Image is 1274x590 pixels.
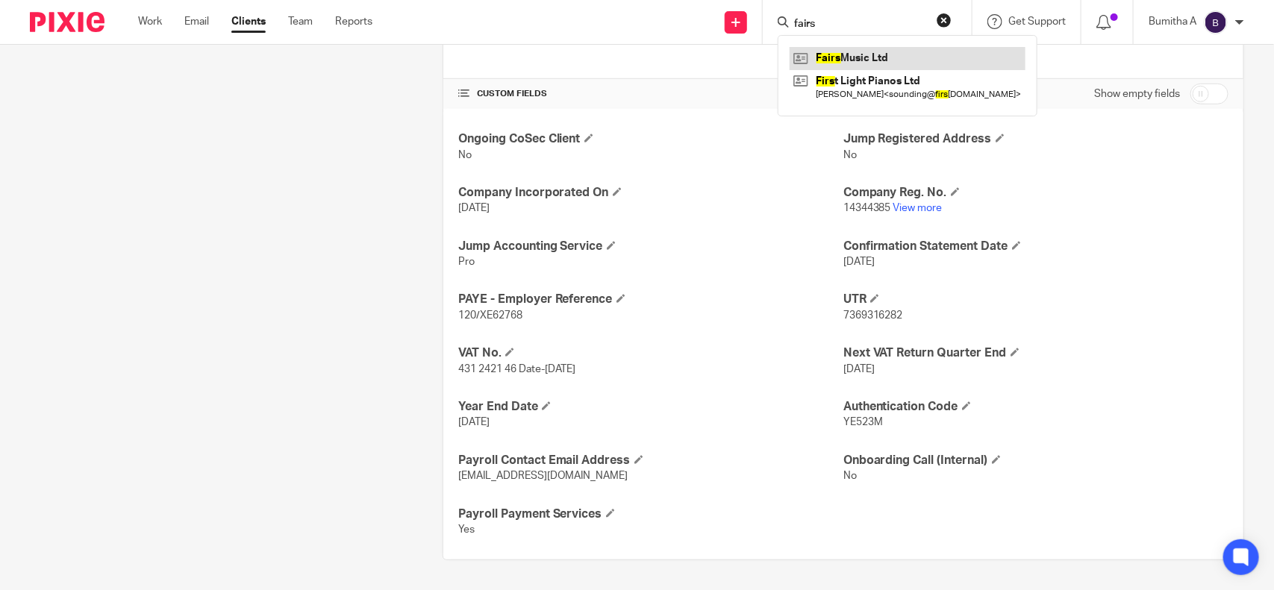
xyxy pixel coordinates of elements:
span: 7369316282 [843,310,903,321]
h4: Confirmation Statement Date [843,239,1228,254]
h4: CUSTOM FIELDS [458,88,843,100]
span: 120/XE62768 [458,310,522,321]
h4: Next VAT Return Quarter End [843,345,1228,361]
h4: Year End Date [458,399,843,415]
a: Email [184,14,209,29]
span: YE523M [843,417,883,427]
h4: Onboarding Call (Internal) [843,453,1228,468]
a: Reports [335,14,372,29]
h4: VAT No. [458,345,843,361]
span: Get Support [1008,16,1066,27]
h4: Payroll Payment Services [458,506,843,522]
span: 14344385 [843,203,891,213]
h4: Payroll Contact Email Address [458,453,843,468]
a: Clients [231,14,266,29]
h4: Authentication Code [843,399,1228,415]
span: No [843,150,857,160]
a: View more [893,203,943,213]
input: Search [793,18,927,31]
h4: PAYE - Employer Reference [458,292,843,307]
h4: Company Incorporated On [458,185,843,201]
h4: Company Reg. No. [843,185,1228,201]
span: [DATE] [843,364,875,374]
h4: Jump Accounting Service [458,239,843,254]
img: svg%3E [1204,10,1228,34]
label: Show empty fields [1094,87,1180,101]
span: No [843,471,857,481]
span: [EMAIL_ADDRESS][DOMAIN_NAME] [458,471,628,481]
a: Team [288,14,313,29]
h4: Jump Registered Address [843,131,1228,147]
span: [DATE] [458,203,490,213]
span: Pro [458,257,475,267]
img: Pixie [30,12,104,32]
h4: Ongoing CoSec Client [458,131,843,147]
span: [DATE] [458,417,490,427]
h4: UTR [843,292,1228,307]
span: 431 2421 46 Date-[DATE] [458,364,576,374]
span: Yes [458,524,475,535]
button: Clear [937,13,952,28]
a: Work [138,14,162,29]
p: Bumitha A [1149,14,1196,29]
span: [DATE] [843,257,875,267]
span: No [458,150,472,160]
